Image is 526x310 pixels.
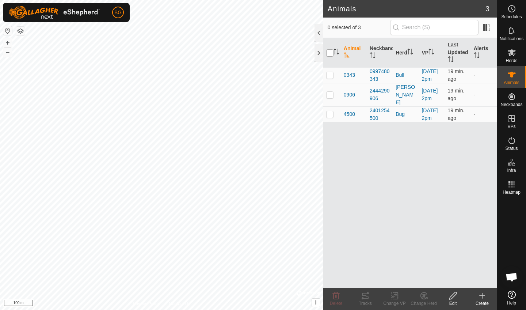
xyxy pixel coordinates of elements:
span: Infra [507,168,516,173]
button: i [312,299,320,307]
a: Help [497,288,526,308]
span: Notifications [500,37,523,41]
p-sorticon: Activate to sort [407,50,413,56]
span: 3 [485,3,489,14]
th: VP [419,38,445,68]
button: – [3,48,12,57]
button: Map Layers [16,27,25,35]
span: Aug 30, 2025, 5:37 AM [448,88,465,101]
span: Delete [330,301,343,306]
span: 0 selected of 3 [328,24,390,31]
div: [PERSON_NAME] [396,83,416,106]
span: VPs [507,124,515,129]
span: 4500 [344,110,355,118]
th: Last Updated [445,38,471,68]
span: 0906 [344,91,355,99]
a: [DATE] 2pm [422,107,438,121]
input: Search (S) [390,20,479,35]
p-sorticon: Activate to sort [333,50,339,56]
h2: Animals [328,4,485,13]
span: Aug 30, 2025, 5:37 AM [448,68,465,82]
span: Heatmap [503,190,521,194]
span: i [315,299,317,306]
span: Herds [506,58,517,63]
div: Bull [396,71,416,79]
span: Help [507,301,516,305]
a: Open chat [501,266,523,288]
th: Alerts [471,38,497,68]
span: Aug 30, 2025, 5:37 AM [448,107,465,121]
div: 2444290906 [370,87,390,102]
td: - [471,106,497,122]
p-sorticon: Activate to sort [428,50,434,56]
div: Create [468,300,497,307]
span: Schedules [501,15,522,19]
img: Gallagher Logo [9,6,100,19]
span: BG [114,9,122,16]
div: 2401254500 [370,107,390,122]
th: Neckband [367,38,393,68]
a: [DATE] 2pm [422,88,438,101]
button: + [3,38,12,47]
div: Tracks [351,300,380,307]
div: Bug [396,110,416,118]
th: Animal [341,38,367,68]
span: Status [505,146,518,151]
span: Neckbands [500,102,522,107]
div: Edit [438,300,468,307]
p-sorticon: Activate to sort [370,53,376,59]
a: [DATE] 2pm [422,68,438,82]
a: Contact Us [169,300,190,307]
p-sorticon: Activate to sort [474,53,480,59]
p-sorticon: Activate to sort [344,53,350,59]
th: Herd [393,38,419,68]
td: - [471,67,497,83]
div: 0997480343 [370,68,390,83]
p-sorticon: Activate to sort [448,57,454,63]
span: 0343 [344,71,355,79]
button: Reset Map [3,26,12,35]
div: Change Herd [409,300,438,307]
td: - [471,83,497,106]
span: Animals [504,80,519,85]
a: Privacy Policy [133,300,160,307]
div: Change VP [380,300,409,307]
